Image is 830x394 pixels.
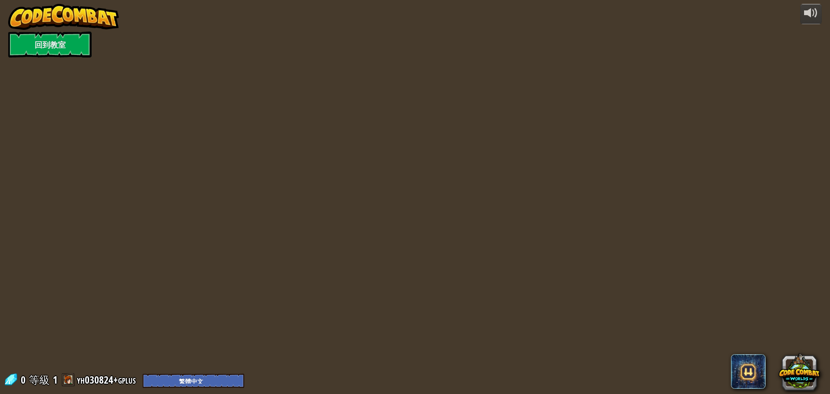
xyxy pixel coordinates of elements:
a: yh030824+gplus [77,373,138,387]
a: 回到教室 [8,32,92,58]
span: 1 [53,373,57,387]
img: CodeCombat - Learn how to code by playing a game [8,4,119,30]
span: 0 [21,373,28,387]
button: 調整音量 [800,4,822,24]
span: 等級 [29,373,50,387]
